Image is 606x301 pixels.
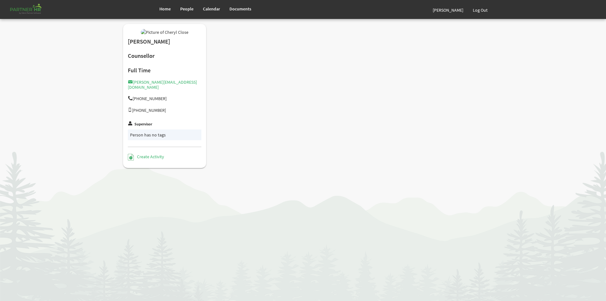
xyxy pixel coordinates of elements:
[128,154,164,160] a: Create Activity
[468,1,492,19] a: Log Out
[128,108,201,113] h5: [PHONE_NUMBER]
[180,6,193,12] span: People
[141,29,188,35] img: Picture of Cheryl Close
[128,96,201,101] h5: [PHONE_NUMBER]
[134,122,152,126] label: Supervisor
[203,6,220,12] span: Calendar
[128,79,197,90] a: [PERSON_NAME][EMAIL_ADDRESS][DOMAIN_NAME]
[428,1,468,19] a: [PERSON_NAME]
[128,67,201,74] h4: Full Time
[159,6,171,12] span: Home
[128,39,201,45] h2: [PERSON_NAME]
[128,53,201,59] h2: Counsellor
[128,154,134,160] img: Create Activity
[229,6,251,12] span: Documents
[130,132,199,138] div: Person has no tags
